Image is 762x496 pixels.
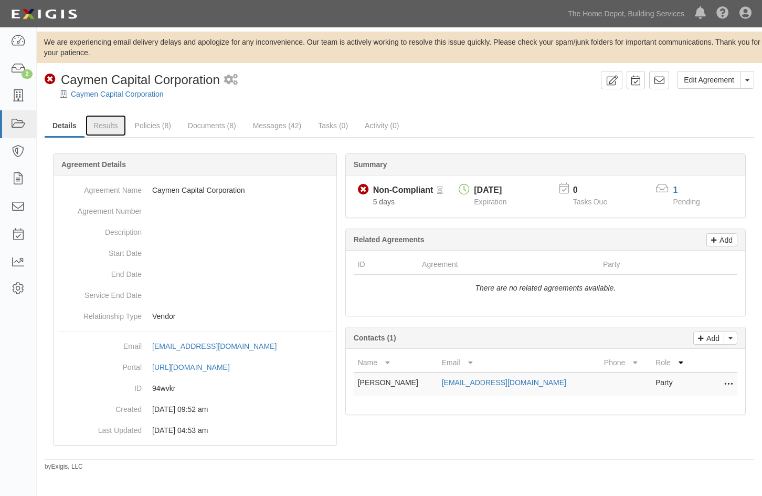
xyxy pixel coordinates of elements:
a: Documents (8) [180,115,244,136]
b: Agreement Details [61,160,126,169]
a: Details [45,115,84,138]
div: [EMAIL_ADDRESS][DOMAIN_NAME] [152,341,277,352]
small: by [45,462,83,471]
th: Role [651,353,695,373]
div: [DATE] [474,184,506,197]
a: [URL][DOMAIN_NAME] [152,363,241,371]
th: Email [438,353,600,373]
dt: Start Date [58,243,142,259]
th: ID [354,255,418,274]
a: Exigis, LLC [51,463,83,470]
dt: Portal [58,357,142,373]
a: Add [706,233,737,246]
a: Policies (8) [127,115,179,136]
i: 3 scheduled workflows [224,75,238,86]
div: Non-Compliant [373,184,433,197]
img: logo-5460c22ac91f19d4615b14bd174203de0afe785f0fc80cf4dbbc73dc1793850b.png [8,5,80,24]
span: Pending [673,198,700,206]
a: [EMAIL_ADDRESS][DOMAIN_NAME] [442,378,566,387]
dd: Vendor [58,306,332,327]
span: Tasks Due [573,198,607,206]
a: [EMAIL_ADDRESS][DOMAIN_NAME] [152,342,288,350]
i: Help Center - Complianz [716,7,729,20]
dd: 94wvkr [58,378,332,399]
dt: Description [58,222,142,237]
dt: End Date [58,264,142,280]
th: Agreement [418,255,599,274]
a: Activity (0) [357,115,407,136]
dd: [DATE] 04:53 am [58,420,332,441]
dd: Caymen Capital Corporation [58,180,332,201]
dd: [DATE] 09:52 am [58,399,332,420]
a: Edit Agreement [677,71,741,89]
a: Results [86,115,126,136]
span: Since 08/20/2025 [373,198,395,206]
i: Non-Compliant [45,74,56,85]
dt: Service End Date [58,285,142,301]
div: 2 [22,69,33,79]
span: Caymen Capital Corporation [61,73,220,87]
i: Non-Compliant [358,184,369,195]
p: 0 [573,184,620,197]
td: [PERSON_NAME] [354,373,438,396]
a: 1 [673,185,678,194]
td: Party [651,373,695,396]
th: Phone [600,353,651,373]
dt: Last Updated [58,420,142,436]
dt: Created [58,399,142,415]
p: Add [717,234,733,246]
p: Add [704,332,719,344]
span: Expiration [474,198,506,206]
a: Messages (42) [245,115,310,136]
div: Caymen Capital Corporation [45,71,220,89]
dt: Relationship Type [58,306,142,322]
div: We are experiencing email delivery delays and apologize for any inconvenience. Our team is active... [37,37,762,58]
a: Caymen Capital Corporation [71,90,164,98]
i: There are no related agreements available. [475,284,616,292]
b: Related Agreements [354,235,425,244]
a: Tasks (0) [310,115,356,136]
dt: Agreement Number [58,201,142,216]
dt: Email [58,336,142,352]
dt: ID [58,378,142,394]
b: Contacts (1) [354,334,396,342]
b: Summary [354,160,387,169]
th: Party [599,255,703,274]
th: Name [354,353,438,373]
a: Add [693,332,724,345]
a: The Home Depot, Building Services [563,3,690,24]
dt: Agreement Name [58,180,142,195]
i: Pending Review [437,187,443,194]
